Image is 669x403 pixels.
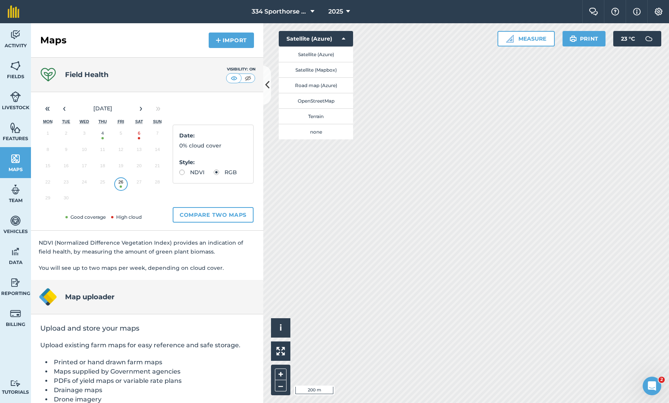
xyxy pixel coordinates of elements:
button: Satellite (Azure) [279,46,353,62]
img: Four arrows, one pointing top left, one top right, one bottom right and the last bottom left [276,347,285,355]
button: Print [563,31,606,46]
img: Map uploader logo [39,288,57,306]
p: NDVI (Normalized Difference Vegetation Index) provides an indication of field health, by measurin... [39,238,256,256]
h2: Maps [40,34,67,46]
img: svg+xml;base64,PHN2ZyB4bWxucz0iaHR0cDovL3d3dy53My5vcmcvMjAwMC9zdmciIHdpZHRoPSI1NiIgaGVpZ2h0PSI2MC... [10,153,21,165]
button: Satellite (Azure) [279,31,353,46]
button: + [275,369,286,380]
li: Printed or hand drawn farm maps [52,358,254,367]
abbr: Sunday [153,119,161,124]
button: September 27, 2025 [130,176,148,192]
button: i [271,318,290,338]
button: Compare two maps [173,207,254,223]
label: NDVI [179,170,204,175]
button: September 30, 2025 [57,192,75,208]
button: [DATE] [73,100,132,117]
img: svg+xml;base64,PHN2ZyB4bWxucz0iaHR0cDovL3d3dy53My5vcmcvMjAwMC9zdmciIHdpZHRoPSI1NiIgaGVpZ2h0PSI2MC... [10,60,21,72]
img: svg+xml;base64,PD94bWwgdmVyc2lvbj0iMS4wIiBlbmNvZGluZz0idXRmLTgiPz4KPCEtLSBHZW5lcmF0b3I6IEFkb2JlIE... [10,184,21,195]
button: Road map (Azure) [279,77,353,93]
button: none [279,124,353,139]
button: ‹ [56,100,73,117]
img: svg+xml;base64,PD94bWwgdmVyc2lvbj0iMS4wIiBlbmNvZGluZz0idXRmLTgiPz4KPCEtLSBHZW5lcmF0b3I6IEFkb2JlIE... [10,91,21,103]
button: September 18, 2025 [93,159,111,176]
span: 334 Sporthorse Stud [252,7,307,16]
button: September 7, 2025 [148,127,166,143]
strong: Date : [179,132,195,139]
span: i [280,323,282,333]
button: September 25, 2025 [93,176,111,192]
img: svg+xml;base64,PHN2ZyB4bWxucz0iaHR0cDovL3d3dy53My5vcmcvMjAwMC9zdmciIHdpZHRoPSIxNCIgaGVpZ2h0PSIyNC... [216,36,221,45]
iframe: Intercom live chat [643,377,661,395]
button: September 20, 2025 [130,159,148,176]
button: September 4, 2025 [93,127,111,143]
button: September 17, 2025 [75,159,93,176]
p: You will see up to two maps per week, depending on cloud cover. [39,264,256,272]
button: « [39,100,56,117]
img: Two speech bubbles overlapping with the left bubble in the forefront [589,8,598,15]
button: September 9, 2025 [57,143,75,159]
abbr: Thursday [98,119,107,124]
button: Import [209,33,254,48]
button: September 21, 2025 [148,159,166,176]
img: A cog icon [654,8,663,15]
button: September 13, 2025 [130,143,148,159]
li: Drainage maps [52,386,254,395]
button: Terrain [279,108,353,124]
button: » [149,100,166,117]
button: September 3, 2025 [75,127,93,143]
button: September 26, 2025 [112,176,130,192]
li: PDFs of yield maps or variable rate plans [52,376,254,386]
abbr: Saturday [135,119,143,124]
button: Measure [497,31,555,46]
button: September 6, 2025 [130,127,148,143]
strong: Style : [179,159,195,166]
button: September 22, 2025 [39,176,57,192]
abbr: Friday [118,119,124,124]
label: RGB [214,170,237,175]
button: September 24, 2025 [75,176,93,192]
span: 2025 [328,7,343,16]
span: 23 ° C [621,31,635,46]
span: Good coverage [64,214,106,220]
div: Visibility: On [226,66,256,72]
img: svg+xml;base64,PHN2ZyB4bWxucz0iaHR0cDovL3d3dy53My5vcmcvMjAwMC9zdmciIHdpZHRoPSI1MCIgaGVpZ2h0PSI0MC... [229,74,239,82]
button: September 28, 2025 [148,176,166,192]
img: svg+xml;base64,PD94bWwgdmVyc2lvbj0iMS4wIiBlbmNvZGluZz0idXRmLTgiPz4KPCEtLSBHZW5lcmF0b3I6IEFkb2JlIE... [10,277,21,288]
img: Ruler icon [506,35,514,43]
button: OpenStreetMap [279,93,353,108]
button: September 8, 2025 [39,143,57,159]
button: September 1, 2025 [39,127,57,143]
h4: Map uploader [65,292,115,302]
img: svg+xml;base64,PD94bWwgdmVyc2lvbj0iMS4wIiBlbmNvZGluZz0idXRmLTgiPz4KPCEtLSBHZW5lcmF0b3I6IEFkb2JlIE... [10,308,21,319]
img: svg+xml;base64,PHN2ZyB4bWxucz0iaHR0cDovL3d3dy53My5vcmcvMjAwMC9zdmciIHdpZHRoPSI1NiIgaGVpZ2h0PSI2MC... [10,122,21,134]
abbr: Monday [43,119,53,124]
p: Upload existing farm maps for easy reference and safe storage. [40,341,254,350]
p: 0% cloud cover [179,141,247,150]
button: September 12, 2025 [112,143,130,159]
h4: Field Health [65,69,108,80]
h2: Upload and store your maps [40,324,254,333]
img: svg+xml;base64,PD94bWwgdmVyc2lvbj0iMS4wIiBlbmNvZGluZz0idXRmLTgiPz4KPCEtLSBHZW5lcmF0b3I6IEFkb2JlIE... [641,31,657,46]
button: September 23, 2025 [57,176,75,192]
button: September 11, 2025 [93,143,111,159]
button: Satellite (Mapbox) [279,62,353,77]
button: September 15, 2025 [39,159,57,176]
span: 2 [659,377,665,383]
li: Maps supplied by Government agencies [52,367,254,376]
button: – [275,380,286,391]
abbr: Wednesday [80,119,89,124]
button: September 16, 2025 [57,159,75,176]
button: September 19, 2025 [112,159,130,176]
button: › [132,100,149,117]
img: svg+xml;base64,PD94bWwgdmVyc2lvbj0iMS4wIiBlbmNvZGluZz0idXRmLTgiPz4KPCEtLSBHZW5lcmF0b3I6IEFkb2JlIE... [10,380,21,387]
img: svg+xml;base64,PHN2ZyB4bWxucz0iaHR0cDovL3d3dy53My5vcmcvMjAwMC9zdmciIHdpZHRoPSIxOSIgaGVpZ2h0PSIyNC... [570,34,577,43]
img: svg+xml;base64,PD94bWwgdmVyc2lvbj0iMS4wIiBlbmNvZGluZz0idXRmLTgiPz4KPCEtLSBHZW5lcmF0b3I6IEFkb2JlIE... [10,215,21,226]
span: [DATE] [93,105,112,112]
button: September 29, 2025 [39,192,57,208]
img: fieldmargin Logo [8,5,19,18]
button: September 14, 2025 [148,143,166,159]
img: A question mark icon [611,8,620,15]
img: svg+xml;base64,PHN2ZyB4bWxucz0iaHR0cDovL3d3dy53My5vcmcvMjAwMC9zdmciIHdpZHRoPSIxNyIgaGVpZ2h0PSIxNy... [633,7,641,16]
button: 23 °C [613,31,661,46]
button: September 2, 2025 [57,127,75,143]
